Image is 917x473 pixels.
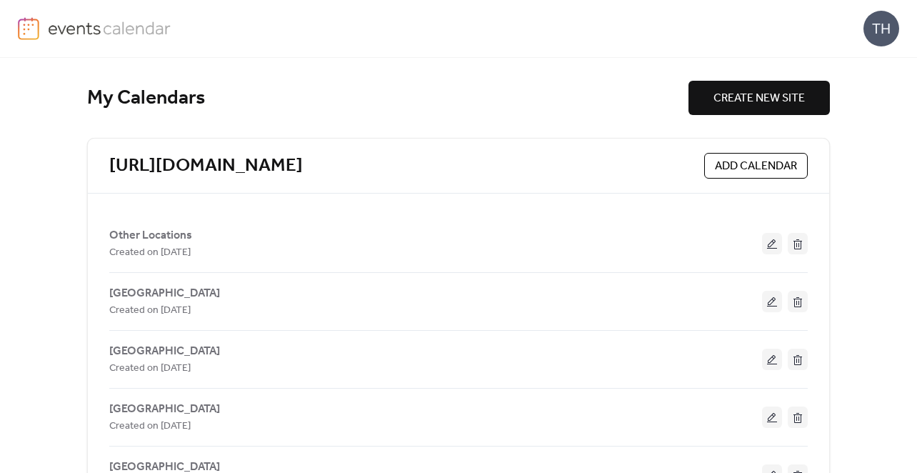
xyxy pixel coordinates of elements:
[109,227,192,244] span: Other Locations
[713,90,805,107] span: CREATE NEW SITE
[48,17,171,39] img: logo-type
[109,343,220,360] span: [GEOGRAPHIC_DATA]
[109,463,220,471] a: [GEOGRAPHIC_DATA]
[109,418,191,435] span: Created on [DATE]
[109,154,303,178] a: [URL][DOMAIN_NAME]
[109,244,191,262] span: Created on [DATE]
[109,285,220,302] span: [GEOGRAPHIC_DATA]
[109,289,220,297] a: [GEOGRAPHIC_DATA]
[109,302,191,319] span: Created on [DATE]
[109,360,191,377] span: Created on [DATE]
[688,81,830,115] button: CREATE NEW SITE
[109,401,220,418] span: [GEOGRAPHIC_DATA]
[109,405,220,413] a: [GEOGRAPHIC_DATA]
[109,347,220,355] a: [GEOGRAPHIC_DATA]
[715,158,797,175] span: ADD CALENDAR
[109,231,192,239] a: Other Locations
[87,86,688,111] div: My Calendars
[863,11,899,46] div: TH
[704,153,808,179] button: ADD CALENDAR
[18,17,39,40] img: logo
